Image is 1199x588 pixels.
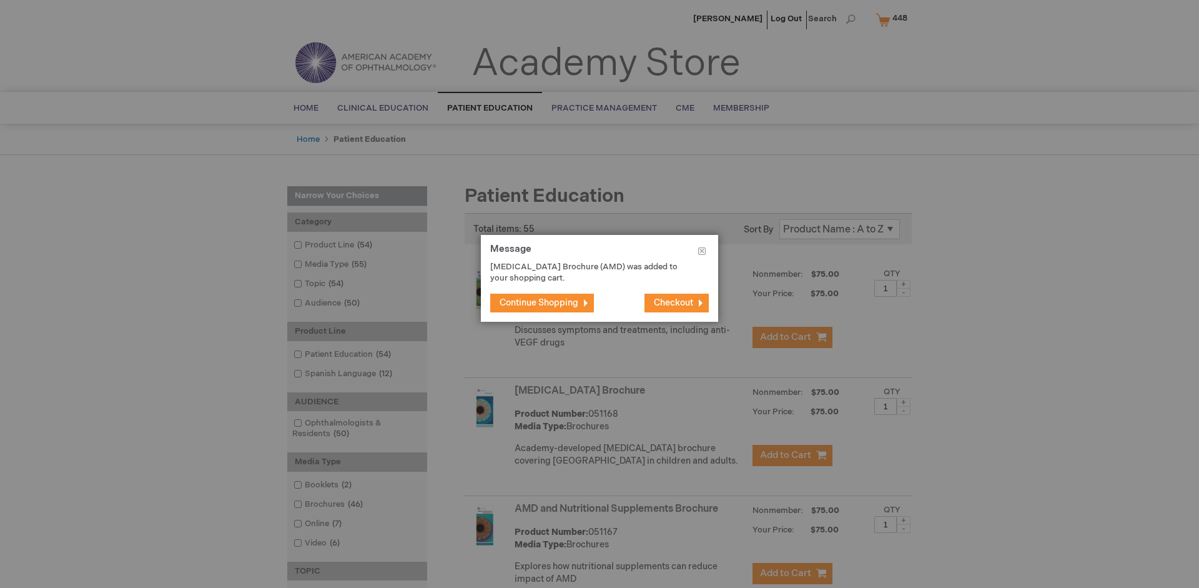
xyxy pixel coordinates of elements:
[490,244,709,261] h1: Message
[490,261,690,284] p: [MEDICAL_DATA] Brochure (AMD) was added to your shopping cart.
[500,297,578,308] span: Continue Shopping
[654,297,693,308] span: Checkout
[644,294,709,312] button: Checkout
[490,294,594,312] button: Continue Shopping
